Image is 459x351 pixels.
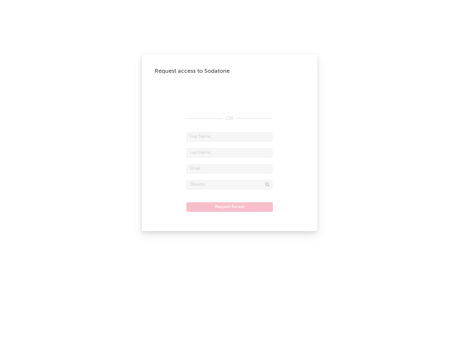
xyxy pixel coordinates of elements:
button: Request Access [186,202,273,212]
input: Division [186,180,273,190]
div: Request access to Sodatone [155,67,304,75]
input: Last Name [186,148,273,158]
input: Email [186,164,273,174]
input: First Name [186,132,273,142]
div: OR [186,115,273,123]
